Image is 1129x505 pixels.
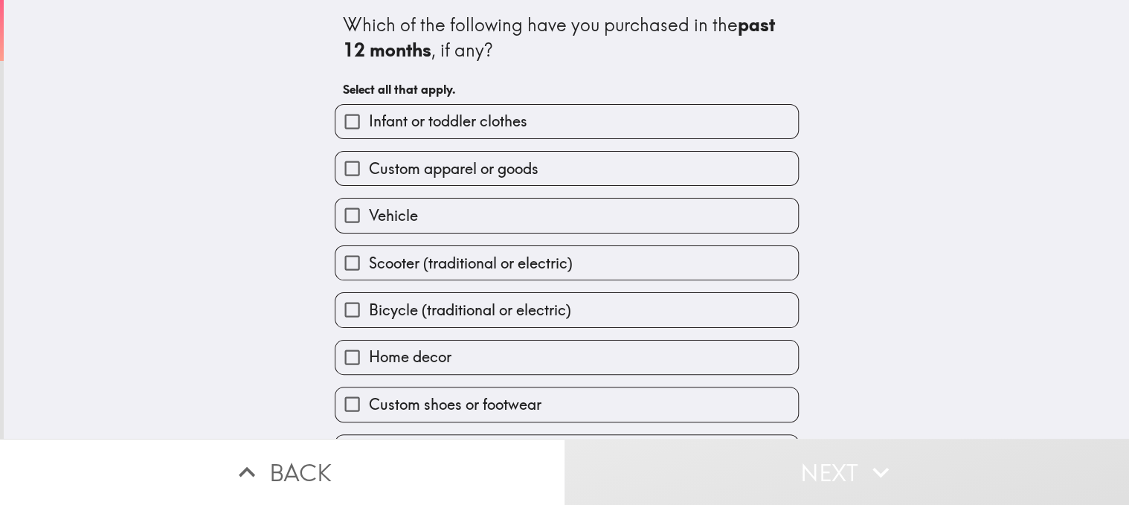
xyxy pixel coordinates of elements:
button: Scooter (traditional or electric) [335,246,798,280]
button: Home decor [335,341,798,374]
button: Custom shoes or footwear [335,387,798,421]
span: Home decor [369,347,451,367]
button: Next [564,439,1129,505]
span: Infant or toddler clothes [369,111,527,132]
span: Custom apparel or goods [369,158,538,179]
button: Custom apparel or goods [335,152,798,185]
button: Infant or toddler clothes [335,105,798,138]
div: Which of the following have you purchased in the , if any? [343,13,791,62]
span: Scooter (traditional or electric) [369,253,573,274]
b: past 12 months [343,13,779,61]
span: Vehicle [369,205,418,226]
button: Vehicle [335,199,798,232]
button: Bicycle (traditional or electric) [335,293,798,327]
span: Bicycle (traditional or electric) [369,300,571,321]
h6: Select all that apply. [343,81,791,97]
span: Custom shoes or footwear [369,394,541,415]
